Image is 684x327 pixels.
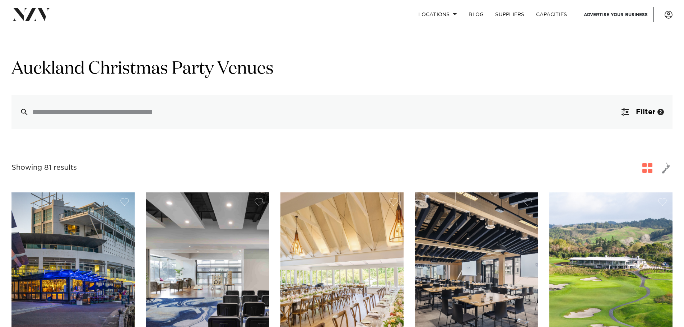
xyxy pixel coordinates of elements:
a: Capacities [530,7,573,22]
button: Filter2 [613,95,673,129]
div: Showing 81 results [11,162,77,173]
h1: Auckland Christmas Party Venues [11,58,673,80]
a: BLOG [463,7,489,22]
a: Locations [413,7,463,22]
a: SUPPLIERS [489,7,530,22]
span: Filter [636,108,655,116]
div: 2 [657,109,664,115]
img: nzv-logo.png [11,8,51,21]
a: Advertise your business [578,7,654,22]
